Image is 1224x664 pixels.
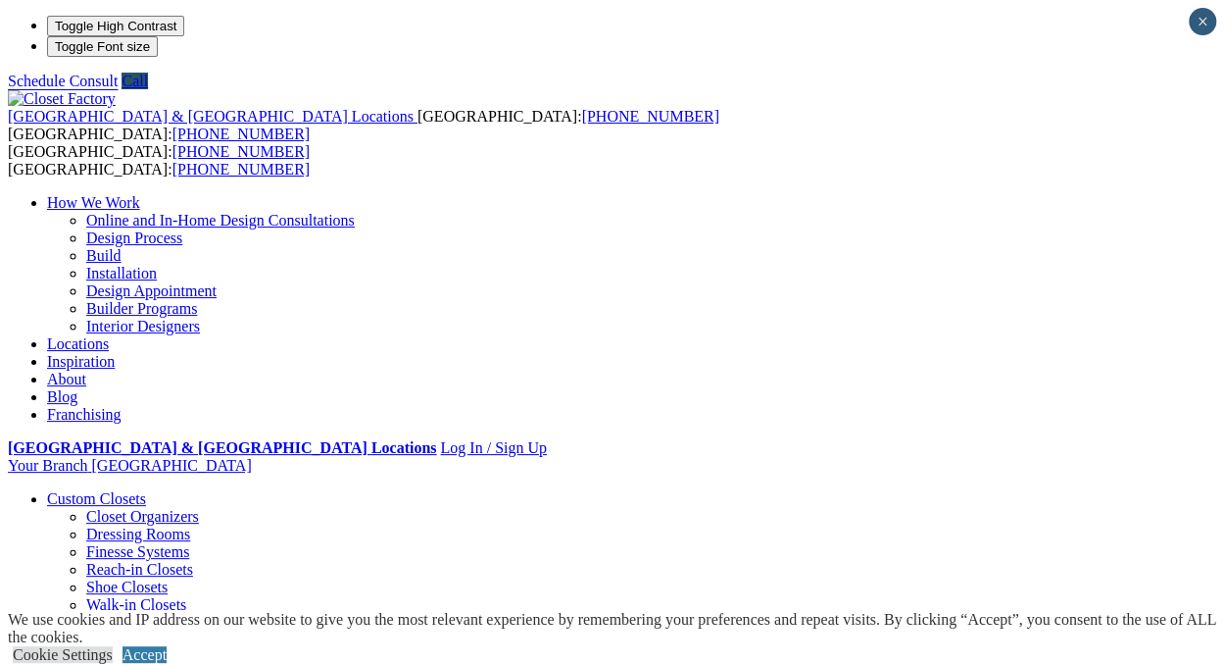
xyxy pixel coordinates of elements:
a: Log In / Sign Up [440,439,546,456]
a: How We Work [47,194,140,211]
a: Walk-in Closets [86,596,186,613]
span: Your Branch [8,457,87,474]
button: Toggle Font size [47,36,158,57]
a: [PHONE_NUMBER] [172,161,310,178]
a: Design Process [86,230,182,246]
span: Toggle High Contrast [55,19,176,33]
a: Schedule Consult [8,73,118,89]
a: Locations [47,335,109,352]
a: Inspiration [47,353,115,370]
a: [PHONE_NUMBER] [581,108,718,125]
a: Shoe Closets [86,579,168,595]
a: Design Appointment [86,282,217,299]
a: About [47,371,86,387]
a: Closet Organizers [86,508,199,525]
a: Accept [122,646,167,663]
a: [GEOGRAPHIC_DATA] & [GEOGRAPHIC_DATA] Locations [8,108,417,125]
a: Your Branch [GEOGRAPHIC_DATA] [8,457,252,474]
a: Build [86,247,122,264]
span: [GEOGRAPHIC_DATA] [91,457,251,474]
a: Custom Closets [47,490,146,507]
a: [GEOGRAPHIC_DATA] & [GEOGRAPHIC_DATA] Locations [8,439,436,456]
span: [GEOGRAPHIC_DATA]: [GEOGRAPHIC_DATA]: [8,108,719,142]
img: Closet Factory [8,90,116,108]
span: Toggle Font size [55,39,150,54]
a: Interior Designers [86,318,200,334]
a: Builder Programs [86,300,197,317]
a: Installation [86,265,157,281]
a: Blog [47,388,77,405]
a: Reach-in Closets [86,561,193,578]
a: Call [122,73,148,89]
a: Finesse Systems [86,543,189,560]
a: Cookie Settings [13,646,113,663]
a: Online and In-Home Design Consultations [86,212,355,229]
div: We use cookies and IP address on our website to give you the most relevant experience by remember... [8,611,1224,646]
a: [PHONE_NUMBER] [172,143,310,160]
span: [GEOGRAPHIC_DATA] & [GEOGRAPHIC_DATA] Locations [8,108,414,125]
span: [GEOGRAPHIC_DATA]: [GEOGRAPHIC_DATA]: [8,143,310,178]
button: Toggle High Contrast [47,16,184,36]
a: [PHONE_NUMBER] [172,126,310,142]
button: Close [1189,8,1216,35]
a: Dressing Rooms [86,526,190,542]
a: Franchising [47,406,122,423]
